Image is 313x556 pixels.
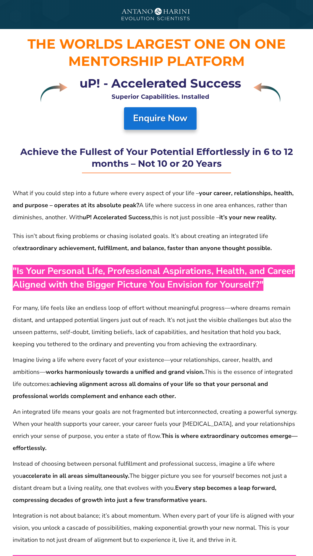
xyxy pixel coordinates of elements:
[253,83,280,102] img: Layer 9 copy
[111,3,202,26] img: A&H_Ev png
[28,36,286,69] span: THE WORLDS LARGEST ONE ON ONE M
[13,510,300,546] p: Integration is not about balance; it’s about momentum. When every part of your life is aligned wi...
[41,83,67,102] img: Layer 9
[133,112,187,124] strong: Enquire Now
[124,107,197,130] a: Enquire Now
[13,187,300,223] p: What if you could step into a future where every aspect of your life – A life where success in on...
[13,406,300,454] p: An integrated life means your goals are not fragmented but interconnected, creating a powerful sy...
[13,458,300,506] p: Instead of choosing between personal fulfillment and professional success, imagine a life where y...
[219,213,276,221] strong: it’s your new reality.
[13,380,268,400] strong: achieving alignment across all domains of your life so that your personal and professional worlds...
[13,265,295,291] span: "Is Your Personal Life, Professional Aspirations, Health, and Career Aligned with the Bigger Pict...
[98,244,272,252] strong: fulfillment, and balance, faster than anyone thought possible.
[13,432,298,452] strong: This is where extraordinary outcomes emerge—effortlessly.
[13,484,276,504] strong: Every step becomes a leap forward, compressing decades of growth into just a few transformative y...
[80,76,241,91] strong: uP! - Accelerated Success
[13,189,294,209] strong: your career, relationships, health, and purpose – operates at its absolute peak?
[20,146,293,169] strong: Achieve the Fullest of Your Potential Effortlessly in 6 to 12 months – Not 10 or 20 Years
[18,244,96,252] strong: extraordinary achievement,
[46,368,204,376] strong: works harmoniously towards a unified and grand vision.
[112,93,209,100] strong: Superior Capabilities. Installed
[13,230,300,254] p: This isn’t about fixing problems or chasing isolated goals. It’s about creating an integrated lif...
[13,354,300,402] p: Imagine living a life where every facet of your existence—your relationships, career, health, and...
[13,302,300,350] p: For many, life feels like an endless loop of effort without meaningful progress—where dreams rema...
[22,472,129,480] strong: accelerate in all areas simultaneously.
[81,53,245,69] span: entorship Platform
[83,213,152,221] strong: uP! Accelerated Success,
